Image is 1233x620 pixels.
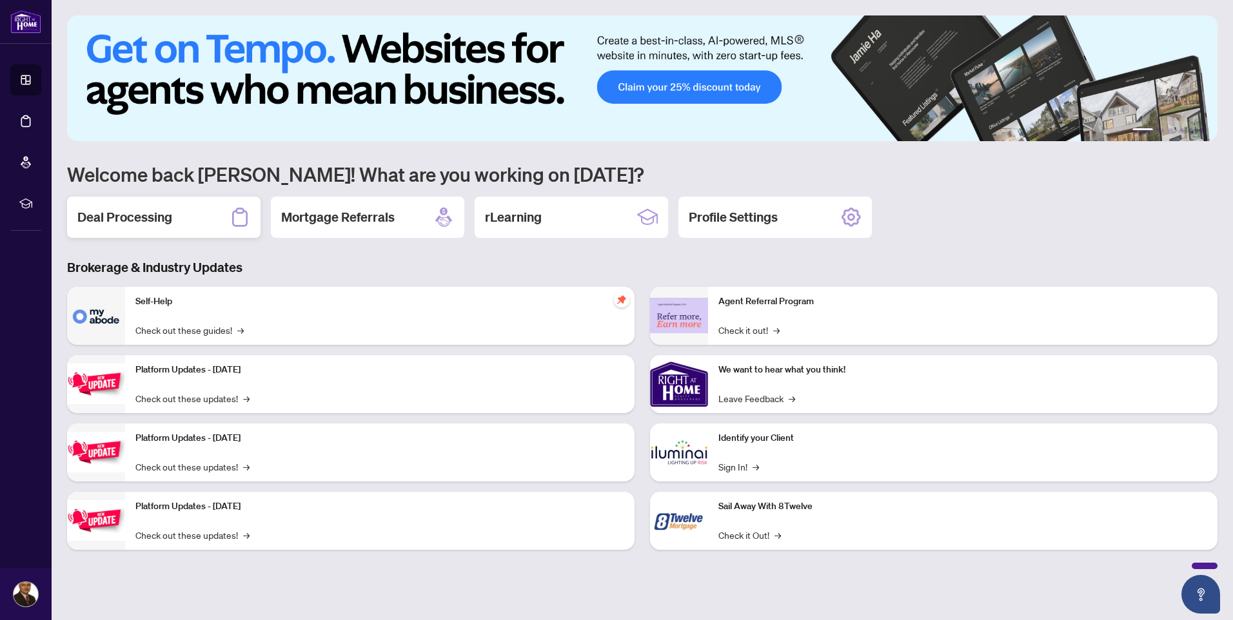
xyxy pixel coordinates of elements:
button: 1 [1132,128,1153,133]
span: pushpin [614,292,629,307]
img: Platform Updates - July 8, 2025 [67,432,125,472]
img: Self-Help [67,287,125,345]
a: Check out these guides!→ [135,323,244,337]
a: Check out these updates!→ [135,391,250,405]
h1: Welcome back [PERSON_NAME]! What are you working on [DATE]? [67,162,1218,186]
span: → [243,528,250,542]
p: Platform Updates - [DATE] [135,431,624,445]
span: → [789,391,795,405]
a: Check out these updates!→ [135,528,250,542]
a: Check it out!→ [718,323,780,337]
p: Identify your Client [718,431,1207,445]
span: → [237,323,244,337]
button: 3 [1169,128,1174,133]
img: Agent Referral Program [650,298,708,333]
h3: Brokerage & Industry Updates [67,258,1218,276]
img: We want to hear what you think! [650,355,708,413]
img: Sail Away With 8Twelve [650,492,708,550]
img: Identify your Client [650,423,708,481]
p: Self-Help [135,295,624,309]
span: → [243,391,250,405]
h2: Profile Settings [689,208,778,226]
img: logo [10,10,41,34]
img: Platform Updates - June 23, 2025 [67,500,125,541]
p: Platform Updates - [DATE] [135,363,624,377]
p: Sail Away With 8Twelve [718,499,1207,514]
p: Agent Referral Program [718,295,1207,309]
h2: Mortgage Referrals [281,208,395,226]
span: → [774,528,781,542]
h2: Deal Processing [77,208,172,226]
a: Sign In!→ [718,460,759,474]
span: → [773,323,780,337]
img: Slide 0 [67,15,1218,141]
a: Leave Feedback→ [718,391,795,405]
img: Profile Icon [14,582,38,606]
span: → [243,460,250,474]
button: 5 [1189,128,1194,133]
img: Platform Updates - July 21, 2025 [67,363,125,404]
a: Check it Out!→ [718,528,781,542]
button: Open asap [1181,575,1220,614]
span: → [753,460,759,474]
p: Platform Updates - [DATE] [135,499,624,514]
button: 4 [1179,128,1184,133]
button: 2 [1158,128,1163,133]
p: We want to hear what you think! [718,363,1207,377]
button: 6 [1199,128,1205,133]
a: Check out these updates!→ [135,460,250,474]
h2: rLearning [485,208,542,226]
